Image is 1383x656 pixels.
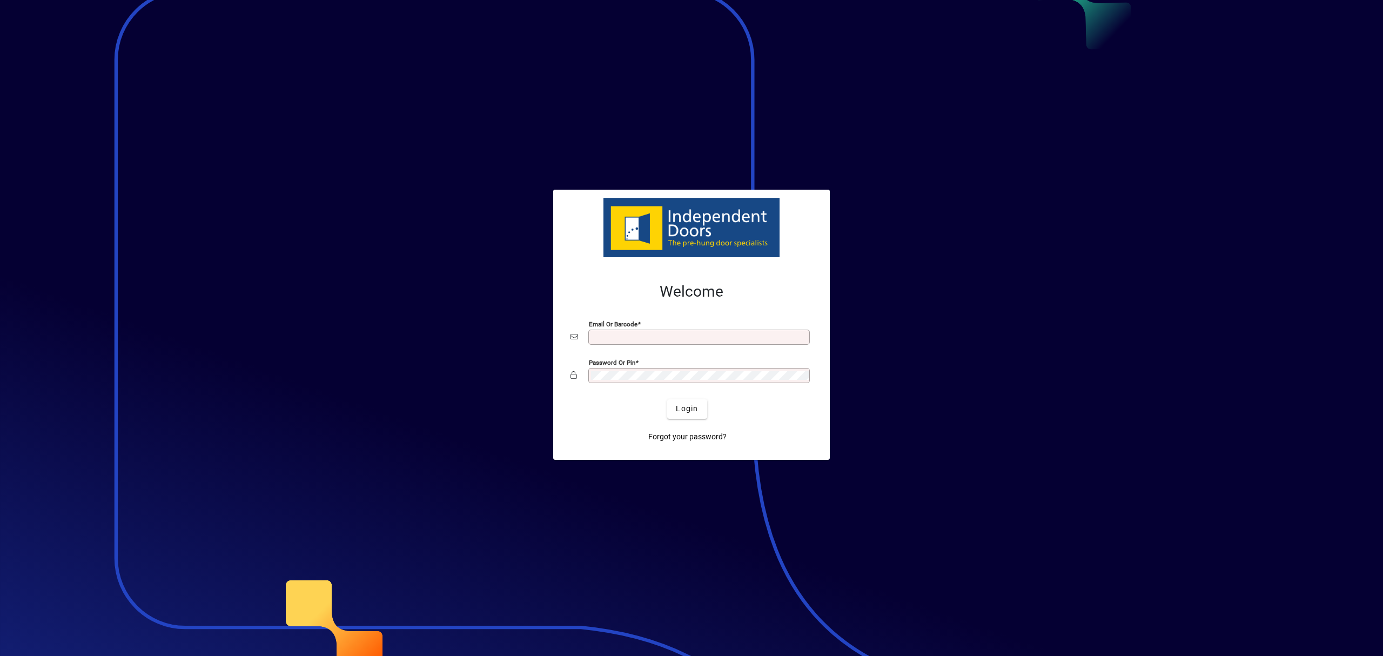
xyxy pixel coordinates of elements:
span: Forgot your password? [648,431,727,443]
mat-label: Email or Barcode [589,320,637,327]
button: Login [667,399,707,419]
h2: Welcome [570,283,813,301]
span: Login [676,403,698,414]
mat-label: Password or Pin [589,358,635,366]
a: Forgot your password? [644,427,731,447]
